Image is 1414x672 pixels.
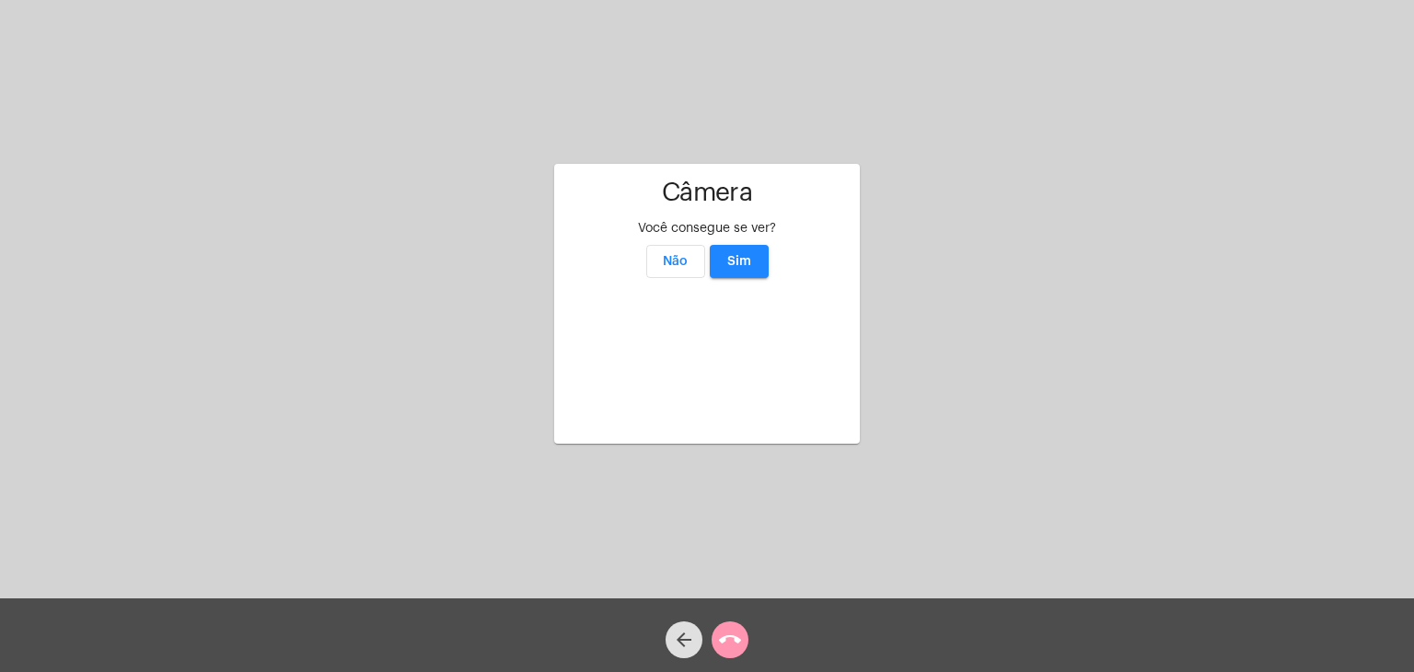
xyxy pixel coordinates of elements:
button: Sim [710,245,769,278]
span: Sim [727,255,751,268]
button: Não [646,245,705,278]
mat-icon: call_end [719,629,741,651]
h1: Câmera [569,179,845,207]
span: Você consegue se ver? [638,222,776,235]
span: Não [663,255,688,268]
mat-icon: arrow_back [673,629,695,651]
